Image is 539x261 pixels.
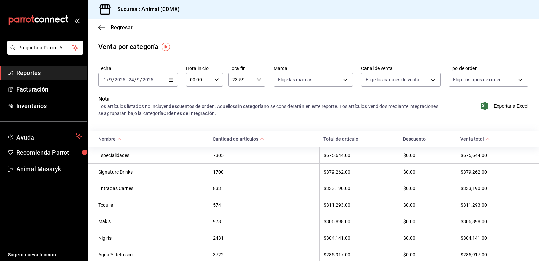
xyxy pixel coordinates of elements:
label: Marca [274,66,353,71]
div: $304,141.00 [461,235,528,241]
span: Venta total [460,136,490,142]
span: Recomienda Parrot [16,148,82,157]
label: Canal de venta [361,66,441,71]
div: $306,898.00 [324,219,395,224]
input: ---- [114,77,126,82]
div: Tequila [98,202,204,208]
input: ---- [142,77,154,82]
span: Ayuda [16,132,73,140]
strong: descuentos de orden [169,104,215,109]
div: 2431 [213,235,315,241]
div: $0.00 [403,186,452,191]
span: Inventarios [16,101,82,110]
strong: Órdenes de integración. [163,111,216,116]
span: / [107,77,109,82]
div: Agua Y Refresco [98,252,204,257]
div: $675,644.00 [461,153,528,158]
input: -- [103,77,107,82]
div: $285,917.00 [461,252,528,257]
div: $0.00 [403,153,452,158]
div: 978 [213,219,315,224]
div: Entradas Carnes [98,186,204,191]
label: Hora fin [228,66,265,71]
div: 1700 [213,169,315,175]
div: Signature Drinks [98,169,204,175]
div: 3722 [213,252,315,257]
div: $0.00 [403,252,452,257]
div: Venta por categoría [98,42,159,52]
button: open_drawer_menu [74,18,80,23]
span: Nombre [98,136,122,142]
input: -- [137,77,140,82]
span: Sugerir nueva función [8,251,82,258]
div: Descuento [403,136,452,142]
div: 7305 [213,153,315,158]
strong: sin categoría [235,104,264,109]
div: $304,141.00 [324,235,395,241]
span: / [112,77,114,82]
span: Cantidad de artículos [213,136,264,142]
div: $306,898.00 [461,219,528,224]
div: $0.00 [403,169,452,175]
div: 574 [213,202,315,208]
div: Venta total [460,136,484,142]
button: Pregunta a Parrot AI [7,41,83,55]
label: Hora inicio [186,66,223,71]
div: $0.00 [403,235,452,241]
div: $285,917.00 [324,252,395,257]
a: Pregunta a Parrot AI [5,49,83,56]
div: Los artículos listados no incluyen . Aquellos no se considerarán en este reporte. Los artículos v... [98,103,441,117]
span: - [126,77,128,82]
div: Nigiris [98,235,204,241]
div: Especialidades [98,153,204,158]
label: Fecha [98,66,178,71]
span: Elige los tipos de orden [453,76,502,83]
span: Elige las marcas [278,76,312,83]
span: / [140,77,142,82]
button: Exportar a Excel [482,102,528,110]
span: / [134,77,136,82]
p: Nota [98,95,441,103]
span: Elige los canales de venta [366,76,419,83]
span: Facturación [16,85,82,94]
div: Makis [98,219,204,224]
span: Regresar [110,24,133,31]
span: Pregunta a Parrot AI [18,44,72,51]
input: -- [109,77,112,82]
span: Animal Masaryk [16,164,82,174]
div: Total de artículo [323,136,395,142]
div: $333,190.00 [324,186,395,191]
span: Reportes [16,68,82,77]
div: 833 [213,186,315,191]
button: Regresar [98,24,133,31]
div: $379,262.00 [461,169,528,175]
input: -- [128,77,134,82]
div: $675,644.00 [324,153,395,158]
div: $311,293.00 [461,202,528,208]
div: $0.00 [403,219,452,224]
label: Tipo de orden [449,66,528,71]
img: Tooltip marker [162,43,170,51]
div: Cantidad de artículos [213,136,258,142]
div: $379,262.00 [324,169,395,175]
div: $0.00 [403,202,452,208]
div: $333,190.00 [461,186,528,191]
h3: Sucursal: Animal (CDMX) [112,5,180,14]
div: $311,293.00 [324,202,395,208]
div: Nombre [98,136,116,142]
